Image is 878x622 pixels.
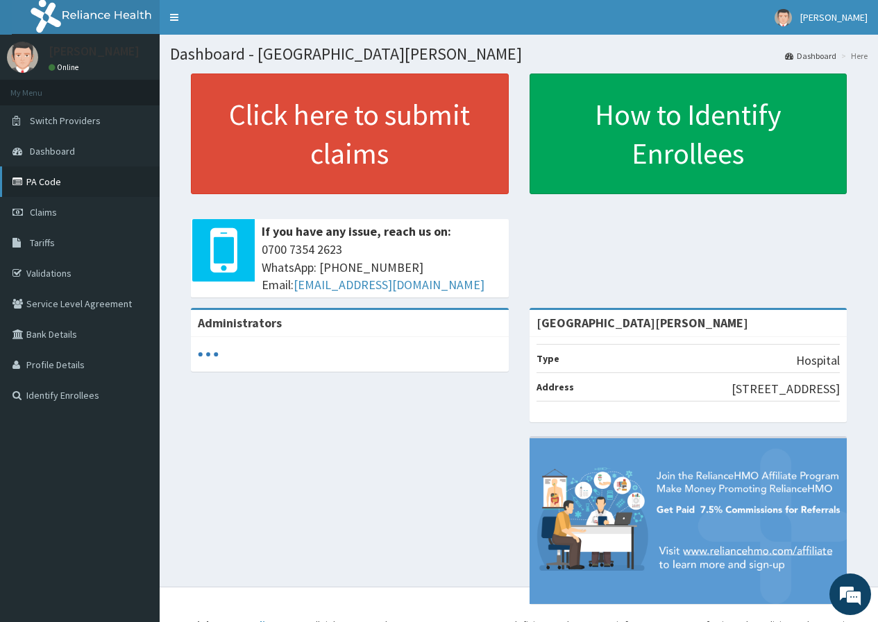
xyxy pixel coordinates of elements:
[7,42,38,73] img: User Image
[262,223,451,239] b: If you have any issue, reach us on:
[537,315,748,331] strong: [GEOGRAPHIC_DATA][PERSON_NAME]
[262,241,502,294] span: 0700 7354 2623 WhatsApp: [PHONE_NUMBER] Email:
[30,114,101,127] span: Switch Providers
[49,45,140,58] p: [PERSON_NAME]
[785,50,836,62] a: Dashboard
[796,352,840,370] p: Hospital
[838,50,868,62] li: Here
[800,11,868,24] span: [PERSON_NAME]
[49,62,82,72] a: Online
[537,381,574,393] b: Address
[30,145,75,157] span: Dashboard
[191,74,509,194] a: Click here to submit claims
[732,380,840,398] p: [STREET_ADDRESS]
[537,352,559,365] b: Type
[198,344,219,365] svg: audio-loading
[775,9,792,26] img: User Image
[530,74,847,194] a: How to Identify Enrollees
[30,206,57,218] span: Claims
[198,315,282,331] b: Administrators
[30,236,55,249] span: Tariffs
[170,45,868,63] h1: Dashboard - [GEOGRAPHIC_DATA][PERSON_NAME]
[530,438,847,604] img: provider-team-banner.png
[294,277,484,293] a: [EMAIL_ADDRESS][DOMAIN_NAME]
